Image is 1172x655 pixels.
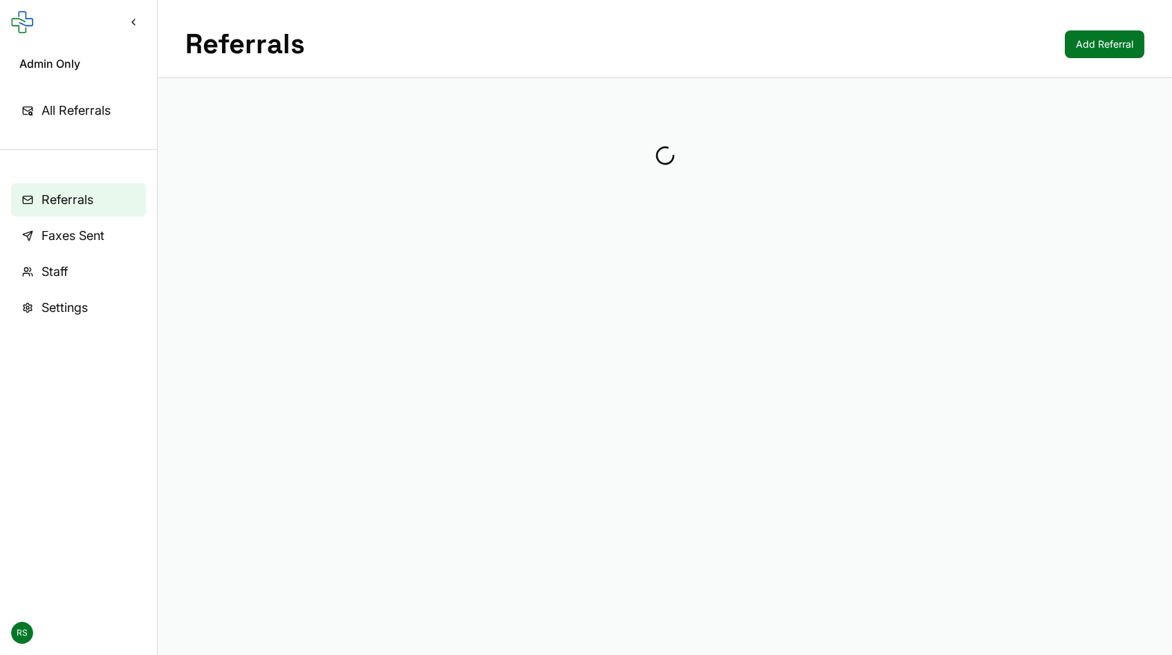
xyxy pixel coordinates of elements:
[41,262,68,282] span: Staff
[11,291,146,324] a: Settings
[41,101,111,120] span: All Referrals
[185,28,305,61] h1: Referrals
[19,55,138,72] span: Admin Only
[41,190,93,210] span: Referrals
[1065,30,1144,58] a: Add Referral
[11,183,146,216] a: Referrals
[41,226,104,246] span: Faxes Sent
[11,622,33,644] span: RS
[41,298,88,317] span: Settings
[11,255,146,288] a: Staff
[11,94,146,127] a: All Referrals
[121,10,146,35] button: Collapse sidebar
[11,219,146,252] a: Faxes Sent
